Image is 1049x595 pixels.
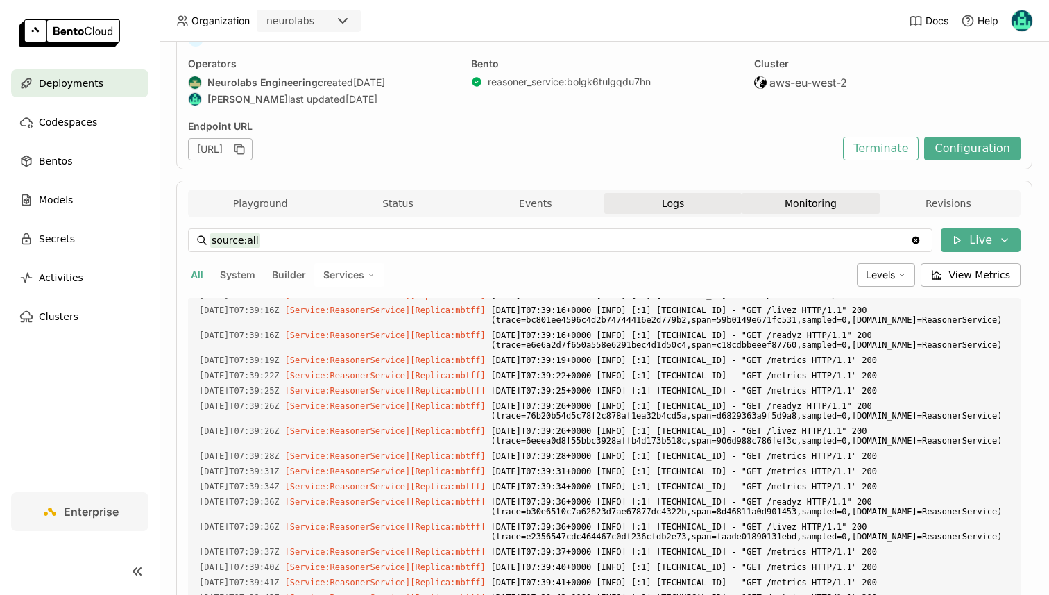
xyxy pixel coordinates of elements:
[199,544,280,560] span: 2025-08-14T07:39:37.283Z
[39,269,83,286] span: Activities
[346,93,377,106] span: [DATE]
[11,186,148,214] a: Models
[491,424,1009,449] span: [DATE]T07:39:26+0000 [INFO] [:1] [TECHNICAL_ID] - "GET /livez HTTP/1.1" 200 (trace=6eeea0d8f55bbc...
[410,386,485,396] span: [Replica:mbtff]
[857,263,915,287] div: Levels
[769,76,847,90] span: aws-eu-west-2
[189,76,201,89] img: Neurolabs Engineering
[491,519,1009,544] span: [DATE]T07:39:36+0000 [INFO] [:1] [TECHNICAL_ID] - "GET /livez HTTP/1.1" 200 (trace=e2356547cdc464...
[491,560,1009,575] span: [DATE]T07:39:40+0000 [INFO] [:1] [TECHNICAL_ID] - "GET /metrics HTTP/1.1" 200
[491,575,1009,590] span: [DATE]T07:39:41+0000 [INFO] [:1] [TECHNICAL_ID] - "GET /metrics HTTP/1.1" 200
[11,303,148,330] a: Clusters
[961,14,998,28] div: Help
[11,492,148,531] a: Enterprise
[39,308,78,325] span: Clusters
[491,464,1009,479] span: [DATE]T07:39:31+0000 [INFO] [:1] [TECHNICAL_ID] - "GET /metrics HTTP/1.1" 200
[910,235,921,246] svg: Clear value
[941,228,1021,252] button: Live
[285,522,411,532] span: [Service:ReasonerService]
[285,305,411,315] span: [Service:ReasonerService]
[491,479,1009,494] span: [DATE]T07:39:34+0000 [INFO] [:1] [TECHNICAL_ID] - "GET /metrics HTTP/1.1" 200
[11,108,148,136] a: Codespaces
[199,353,280,368] span: 2025-08-14T07:39:19.282Z
[491,544,1009,560] span: [DATE]T07:39:37+0000 [INFO] [:1] [TECHNICAL_ID] - "GET /metrics HTTP/1.1" 200
[285,562,411,572] span: [Service:ReasonerService]
[488,76,651,88] a: reasoner_service:bolgk6tulgqdu7hn
[199,303,280,318] span: 2025-08-14T07:39:16.622Z
[285,330,411,340] span: [Service:ReasonerService]
[491,494,1009,519] span: [DATE]T07:39:36+0000 [INFO] [:1] [TECHNICAL_ID] - "GET /readyz HTTP/1.1" 200 (trace=b30e6510c7a62...
[19,19,120,47] img: logo
[199,449,280,464] span: 2025-08-14T07:39:28.282Z
[491,399,1009,424] span: [DATE]T07:39:26+0000 [INFO] [:1] [TECHNICAL_ID] - "GET /readyz HTTP/1.1" 200 (trace=76b20b54d5c78...
[285,401,411,411] span: [Service:ReasonerService]
[410,467,485,476] span: [Replica:mbtff]
[410,426,485,436] span: [Replica:mbtff]
[410,451,485,461] span: [Replica:mbtff]
[188,58,454,70] div: Operators
[39,231,75,247] span: Secrets
[410,578,485,587] span: [Replica:mbtff]
[64,505,119,519] span: Enterprise
[491,449,1009,464] span: [DATE]T07:39:28+0000 [INFO] [:1] [TECHNICAL_ID] - "GET /metrics HTTP/1.1" 200
[217,266,258,284] button: System
[742,193,879,214] button: Monitoring
[491,368,1009,383] span: [DATE]T07:39:22+0000 [INFO] [:1] [TECHNICAL_ID] - "GET /metrics HTTP/1.1" 200
[410,522,485,532] span: [Replica:mbtff]
[11,147,148,175] a: Bentos
[285,578,411,587] span: [Service:ReasonerService]
[285,482,411,492] span: [Service:ReasonerService]
[199,383,280,399] span: 2025-08-14T07:39:25.283Z
[11,264,148,292] a: Activities
[491,353,1009,368] span: [DATE]T07:39:19+0000 [INFO] [:1] [TECHNICAL_ID] - "GET /metrics HTTP/1.1" 200
[199,479,280,494] span: 2025-08-14T07:39:34.285Z
[978,15,998,27] span: Help
[410,547,485,557] span: [Replica:mbtff]
[921,263,1021,287] button: View Metrics
[188,138,253,160] div: [URL]
[909,14,948,28] a: Docs
[329,193,466,214] button: Status
[491,303,1009,328] span: [DATE]T07:39:16+0000 [INFO] [:1] [TECHNICAL_ID] - "GET /livez HTTP/1.1" 200 (trace=bc801ee4596c4d...
[199,424,280,439] span: 2025-08-14T07:39:26.622Z
[191,15,250,27] span: Organization
[314,263,384,287] div: Services
[949,268,1011,282] span: View Metrics
[410,330,485,340] span: [Replica:mbtff]
[207,93,288,106] strong: [PERSON_NAME]
[199,575,280,590] span: 2025-08-14T07:39:41.673Z
[285,355,411,365] span: [Service:ReasonerService]
[880,193,1017,214] button: Revisions
[410,305,485,315] span: [Replica:mbtff]
[39,114,97,131] span: Codespaces
[191,193,329,214] button: Playground
[188,120,836,133] div: Endpoint URL
[410,401,485,411] span: [Replica:mbtff]
[471,58,737,70] div: Bento
[199,560,280,575] span: 2025-08-14T07:39:40.286Z
[410,482,485,492] span: [Replica:mbtff]
[285,451,411,461] span: [Service:ReasonerService]
[285,497,411,507] span: [Service:ReasonerService]
[189,93,201,106] img: Calin Cojocaru
[11,225,148,253] a: Secrets
[188,76,454,90] div: created
[188,266,206,284] button: All
[39,75,103,92] span: Deployments
[199,328,280,343] span: 2025-08-14T07:39:16.624Z
[210,229,910,251] input: Search
[188,92,454,106] div: last updated
[323,269,364,281] span: Services
[199,368,280,383] span: 2025-08-14T07:39:22.282Z
[11,69,148,97] a: Deployments
[491,328,1009,353] span: [DATE]T07:39:16+0000 [INFO] [:1] [TECHNICAL_ID] - "GET /readyz HTTP/1.1" 200 (trace=e6e6a2d7f650a...
[39,153,72,169] span: Bentos
[843,137,919,160] button: Terminate
[199,519,280,535] span: 2025-08-14T07:39:36.624Z
[924,137,1021,160] button: Configuration
[285,371,411,380] span: [Service:ReasonerService]
[199,464,280,479] span: 2025-08-14T07:39:31.285Z
[491,383,1009,399] span: [DATE]T07:39:25+0000 [INFO] [:1] [TECHNICAL_ID] - "GET /metrics HTTP/1.1" 200
[410,497,485,507] span: [Replica:mbtff]
[467,193,604,214] button: Events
